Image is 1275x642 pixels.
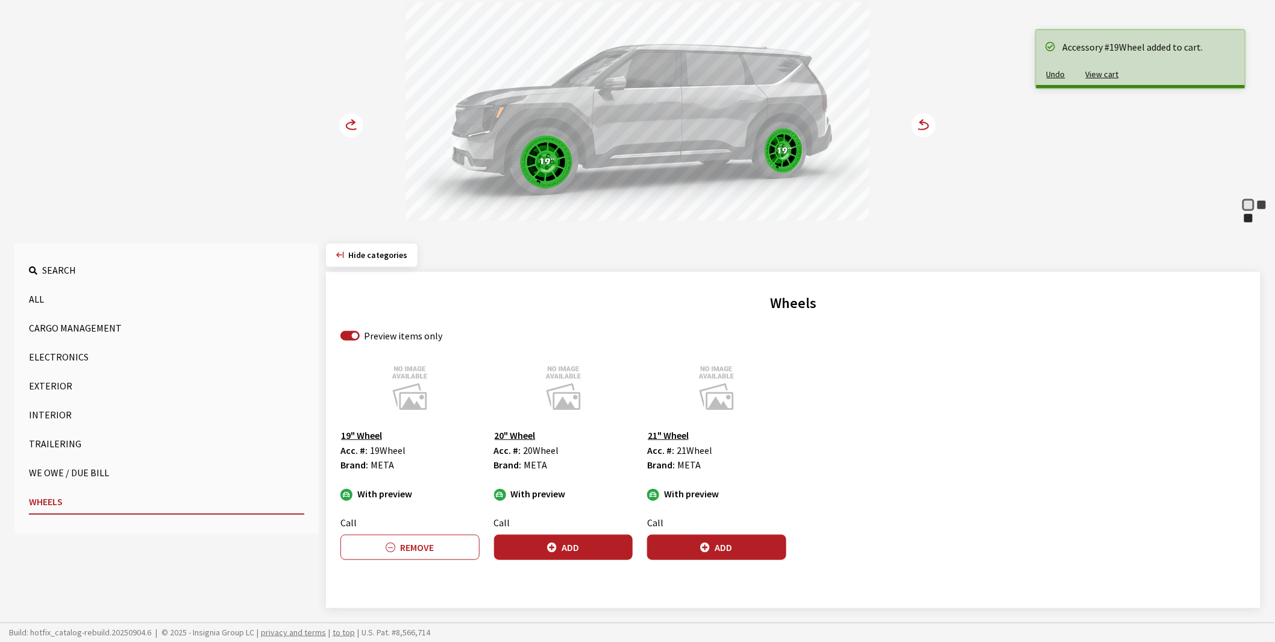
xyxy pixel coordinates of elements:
[257,627,258,638] span: |
[647,357,786,418] img: Image for 21&quot; Wheel
[340,458,368,472] label: Brand:
[328,627,330,638] span: |
[1256,212,1268,224] div: Ivory Silver Gloss
[29,461,304,485] button: We Owe / Due Bill
[647,427,689,443] button: 21" Wheel
[647,443,674,458] label: Acc. #:
[494,486,633,501] div: With preview
[29,374,304,398] button: Exterior
[494,443,521,458] label: Acc. #:
[494,427,536,443] button: 20" Wheel
[1063,40,1233,54] div: Accessory #19Wheel added to cart.
[494,515,510,530] label: Call
[1036,64,1076,85] button: Undo
[355,627,430,638] span: U.S. Pat. #8,566,714
[29,287,304,311] button: All
[1242,212,1255,224] div: Ebony Black
[1242,199,1255,211] div: Glacial White Pearl
[1256,199,1268,211] div: Panthera Metal
[371,459,394,471] span: META
[370,444,406,456] span: 19Wheel
[340,357,480,418] img: Image for 19&quot; Wheel
[261,627,326,638] a: privacy and terms
[340,427,383,443] button: 19" Wheel
[647,515,663,530] label: Call
[494,535,633,560] button: Add
[647,458,675,472] label: Brand:
[155,627,157,638] span: |
[494,458,522,472] label: Brand:
[647,535,786,560] button: Add
[677,459,701,471] span: META
[340,443,368,458] label: Acc. #:
[29,403,304,427] button: Interior
[1076,64,1129,85] button: View cart
[364,329,442,343] label: Preview items only
[29,345,304,369] button: Electronics
[340,292,1246,314] h2: Wheels
[357,627,359,638] span: |
[677,444,712,456] span: 21Wheel
[29,432,304,456] button: Trailering
[340,535,480,560] button: Remove
[524,444,559,456] span: 20Wheel
[340,486,480,501] div: With preview
[647,486,786,501] div: With preview
[161,627,254,638] span: © 2025 - Insignia Group LC
[340,515,357,530] label: Call
[9,627,151,638] span: Build: hotfix_catalog-rebuild.20250904.6
[29,489,304,515] button: Wheels
[326,244,418,267] button: Hide categories
[42,264,76,276] span: Search
[348,250,407,260] span: Click to hide category section.
[494,357,633,418] img: Image for 20&quot; Wheel
[29,316,304,340] button: Cargo Management
[333,627,355,638] a: to top
[524,459,548,471] span: META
